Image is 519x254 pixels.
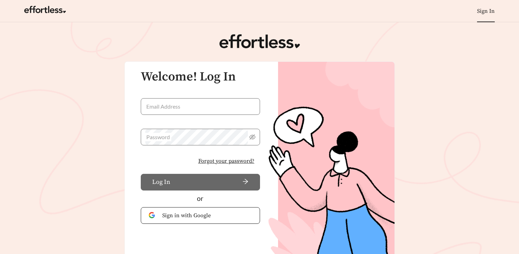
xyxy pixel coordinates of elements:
button: Log Inarrow-right [141,174,260,190]
div: or [141,194,260,204]
img: Google Authentication [149,212,157,219]
span: Sign in with Google [162,211,252,220]
button: Sign in with Google [141,207,260,224]
span: Forgot your password? [198,157,254,165]
span: eye-invisible [249,134,256,140]
a: Sign In [477,8,495,15]
button: Forgot your password? [193,154,260,168]
h3: Welcome! Log In [141,70,260,84]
